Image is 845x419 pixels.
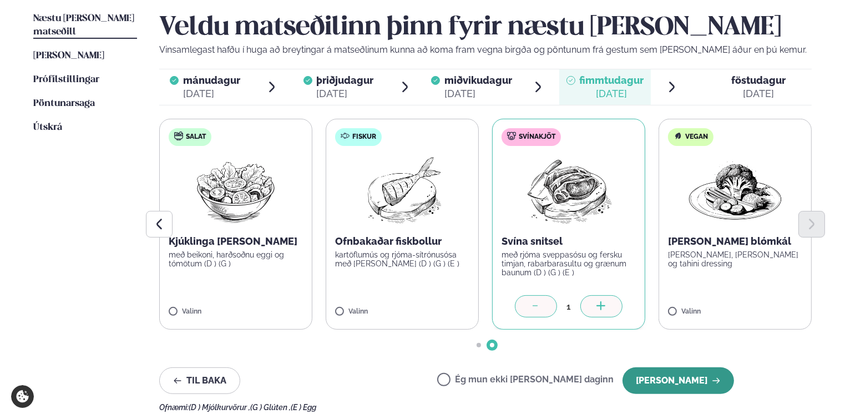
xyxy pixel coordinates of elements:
div: [DATE] [183,87,240,100]
h2: Veldu matseðilinn þinn fyrir næstu [PERSON_NAME] [159,12,812,43]
span: [PERSON_NAME] [33,51,104,60]
span: Vegan [685,133,708,142]
p: Kjúklinga [PERSON_NAME] [169,235,303,248]
div: [DATE] [732,87,786,100]
a: [PERSON_NAME] [33,49,104,63]
a: Útskrá [33,121,62,134]
div: [DATE] [444,87,512,100]
p: [PERSON_NAME], [PERSON_NAME] og tahini dressing [668,250,802,268]
span: mánudagur [183,74,240,86]
button: Previous slide [146,211,173,238]
img: Vegan.svg [674,132,682,140]
div: [DATE] [580,87,644,100]
span: þriðjudagur [317,74,374,86]
span: föstudagur [732,74,786,86]
img: Pork-Meat.png [520,155,618,226]
p: Vinsamlegast hafðu í huga að breytingar á matseðlinum kunna að koma fram vegna birgða og pöntunum... [159,43,812,57]
p: með rjóma sveppasósu og fersku timjan, rabarbarasultu og grænum baunum (D ) (G ) (E ) [502,250,636,277]
a: Cookie settings [11,385,34,408]
a: Pöntunarsaga [33,97,95,110]
img: pork.svg [507,132,516,140]
div: [DATE] [317,87,374,100]
button: Til baka [159,367,240,394]
span: Pöntunarsaga [33,99,95,108]
button: [PERSON_NAME] [623,367,734,394]
a: Næstu [PERSON_NAME] matseðill [33,12,137,39]
div: 1 [557,300,580,313]
span: miðvikudagur [444,74,512,86]
button: Next slide [798,211,825,238]
span: Prófílstillingar [33,75,99,84]
p: kartöflumús og rjóma-sítrónusósa með [PERSON_NAME] (D ) (G ) (E ) [335,250,469,268]
p: Svína snitsel [502,235,636,248]
span: Svínakjöt [519,133,555,142]
p: [PERSON_NAME] blómkál [668,235,802,248]
span: Næstu [PERSON_NAME] matseðill [33,14,134,37]
span: (D ) Mjólkurvörur , [189,403,250,412]
img: Vegan.png [686,155,784,226]
p: Ofnbakaðar fiskbollur [335,235,469,248]
span: (G ) Glúten , [250,403,291,412]
img: fish.svg [341,132,350,140]
span: Útskrá [33,123,62,132]
span: Go to slide 2 [490,343,494,347]
p: með beikoni, harðsoðnu eggi og tómötum (D ) (G ) [169,250,303,268]
span: (E ) Egg [291,403,316,412]
a: Prófílstillingar [33,73,99,87]
span: fimmtudagur [580,74,644,86]
img: salad.svg [174,132,183,140]
span: Fiskur [352,133,376,142]
div: Ofnæmi: [159,403,812,412]
span: Salat [186,133,206,142]
span: Go to slide 1 [477,343,481,347]
img: Salad.png [187,155,285,226]
img: Fish.png [353,155,452,226]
